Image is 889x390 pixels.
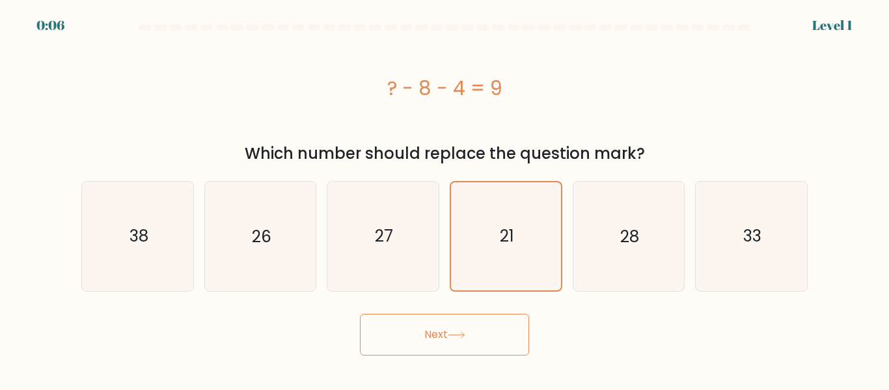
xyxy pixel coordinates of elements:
[375,225,393,247] text: 27
[129,225,148,247] text: 38
[252,225,271,247] text: 26
[36,16,64,35] div: 0:06
[500,225,514,247] text: 21
[812,16,853,35] div: Level 1
[360,314,529,355] button: Next
[620,225,639,247] text: 28
[743,225,761,247] text: 33
[81,74,808,103] div: ? - 8 - 4 = 9
[89,142,800,165] div: Which number should replace the question mark?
